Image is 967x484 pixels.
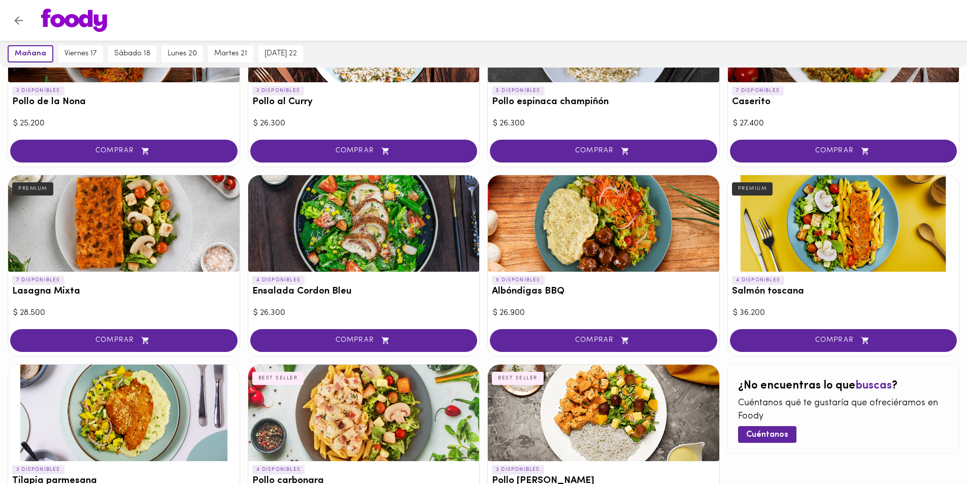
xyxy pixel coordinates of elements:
p: 3 DISPONIBLES [252,86,305,95]
button: COMPRAR [250,329,478,352]
div: $ 27.400 [733,118,954,130]
div: Lasagna Mixta [8,175,240,272]
span: viernes 17 [64,49,97,58]
button: COMPRAR [490,140,717,163]
div: $ 26.900 [493,307,714,319]
div: BEST SELLER [492,372,544,385]
span: sábado 18 [114,49,150,58]
span: COMPRAR [503,147,705,155]
button: COMPRAR [10,140,238,163]
span: lunes 20 [168,49,197,58]
p: Cuéntanos qué te gustaría que ofreciéramos en Foody [738,397,949,423]
div: Pollo Tikka Massala [488,365,719,461]
span: martes 21 [214,49,247,58]
span: Cuéntanos [746,430,788,440]
div: $ 25.200 [13,118,235,130]
button: lunes 20 [161,45,203,62]
span: [DATE] 22 [264,49,297,58]
p: 3 DISPONIBLES [12,86,64,95]
span: buscas [855,380,892,392]
div: Ensalada Cordon Bleu [248,175,480,272]
button: COMPRAR [10,329,238,352]
h3: Albóndigas BBQ [492,286,715,297]
div: PREMIUM [12,182,53,196]
p: 7 DISPONIBLES [12,276,64,285]
button: COMPRAR [730,329,957,352]
h3: Pollo espinaca champiñón [492,97,715,108]
iframe: Messagebird Livechat Widget [908,425,957,474]
button: COMPRAR [730,140,957,163]
p: 4 DISPONIBLES [732,276,785,285]
button: sábado 18 [108,45,156,62]
span: COMPRAR [743,147,945,155]
button: [DATE] 22 [258,45,303,62]
p: 3 DISPONIBLES [492,465,544,474]
div: Albóndigas BBQ [488,175,719,272]
span: COMPRAR [263,336,465,345]
span: COMPRAR [23,147,225,155]
h2: ¿No encuentras lo que ? [738,380,949,392]
h3: Lasagna Mixta [12,286,236,297]
button: mañana [8,45,53,62]
img: logo.png [41,9,107,32]
span: COMPRAR [503,336,705,345]
h3: Pollo al Curry [252,97,476,108]
span: COMPRAR [743,336,945,345]
span: COMPRAR [23,336,225,345]
button: Volver [6,8,31,33]
p: 7 DISPONIBLES [732,86,784,95]
button: viernes 17 [58,45,103,62]
div: BEST SELLER [252,372,304,385]
p: 3 DISPONIBLES [12,465,64,474]
p: 4 DISPONIBLES [252,465,305,474]
button: COMPRAR [250,140,478,163]
div: Pollo carbonara [248,365,480,461]
div: $ 36.200 [733,307,954,319]
div: Salmón toscana [728,175,959,272]
p: 5 DISPONIBLES [492,86,545,95]
button: martes 21 [208,45,253,62]
span: COMPRAR [263,147,465,155]
h3: Salmón toscana [732,286,955,297]
h3: Ensalada Cordon Bleu [252,286,476,297]
div: Tilapia parmesana [8,365,240,461]
h3: Pollo de la Nona [12,97,236,108]
div: $ 26.300 [253,307,475,319]
div: $ 26.300 [253,118,475,130]
button: Cuéntanos [738,426,796,443]
div: $ 26.300 [493,118,714,130]
h3: Caserito [732,97,955,108]
div: PREMIUM [732,182,773,196]
button: COMPRAR [490,329,717,352]
p: 8 DISPONIBLES [492,276,545,285]
span: mañana [15,49,46,58]
div: $ 28.500 [13,307,235,319]
p: 4 DISPONIBLES [252,276,305,285]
